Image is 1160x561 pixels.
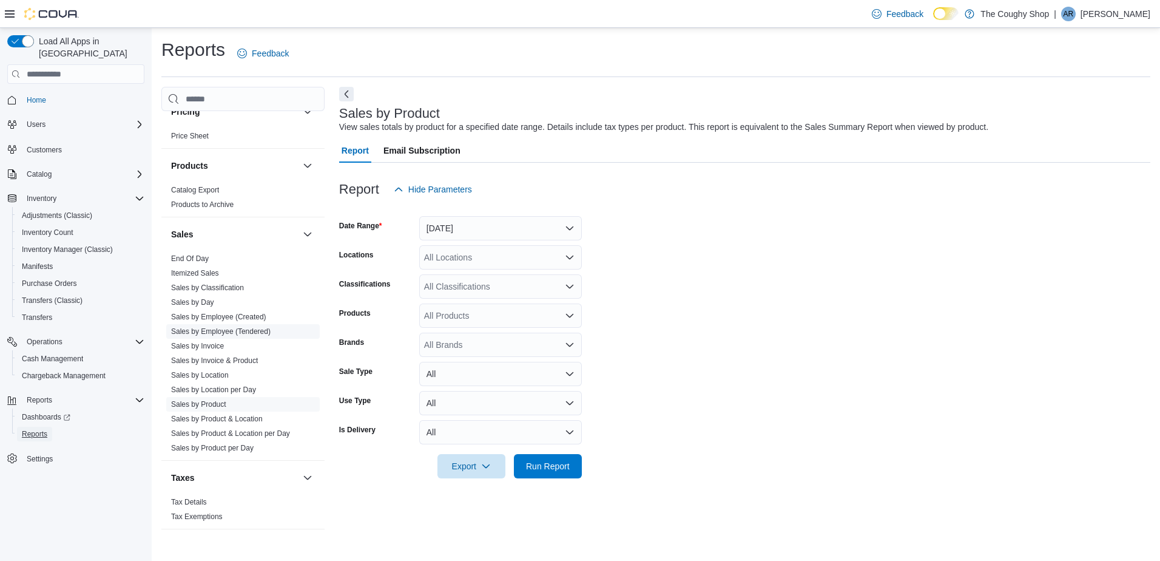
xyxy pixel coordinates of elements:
button: Cash Management [12,350,149,367]
a: Purchase Orders [17,276,82,291]
span: Tax Exemptions [171,512,223,522]
button: Reports [22,393,57,407]
span: Cash Management [17,352,144,366]
a: Inventory Count [17,225,78,240]
p: [PERSON_NAME] [1081,7,1150,21]
button: Sales [300,227,315,242]
a: Home [22,93,51,107]
a: Adjustments (Classic) [17,208,97,223]
span: Inventory Count [22,228,73,237]
span: Inventory [22,191,144,206]
span: AR [1064,7,1074,21]
a: Sales by Location [171,371,229,379]
button: Taxes [171,472,298,484]
div: Pricing [161,129,325,148]
img: Cova [24,8,79,20]
span: Catalog [27,169,52,179]
nav: Complex example [7,86,144,499]
a: Products to Archive [171,200,234,209]
button: Adjustments (Classic) [12,207,149,224]
span: Sales by Employee (Tendered) [171,327,271,336]
label: Locations [339,250,374,260]
h3: Sales [171,228,194,240]
button: Hide Parameters [389,177,477,202]
h3: Products [171,160,208,172]
span: Inventory Manager (Classic) [22,245,113,254]
span: Load All Apps in [GEOGRAPHIC_DATA] [34,35,144,59]
span: Reports [27,395,52,405]
button: Catalog [2,166,149,183]
h3: Report [339,182,379,197]
button: Products [171,160,298,172]
span: Adjustments (Classic) [17,208,144,223]
span: Catalog [22,167,144,182]
div: Products [161,183,325,217]
a: Sales by Product & Location [171,415,263,423]
button: [DATE] [419,216,582,240]
span: Itemized Sales [171,268,219,278]
button: Pricing [300,104,315,119]
span: Email Subscription [383,138,460,163]
a: Sales by Employee (Tendered) [171,327,271,336]
div: Andrew Robb [1061,7,1076,21]
label: Classifications [339,279,391,289]
a: Transfers (Classic) [17,293,87,308]
div: View sales totals by product for a specified date range. Details include tax types per product. T... [339,121,988,134]
span: Customers [27,145,62,155]
button: Manifests [12,258,149,275]
button: Next [339,87,354,101]
button: Home [2,91,149,109]
label: Products [339,308,371,318]
span: Manifests [17,259,144,274]
h3: Pricing [171,106,200,118]
input: Dark Mode [933,7,959,20]
span: Feedback [252,47,289,59]
span: Chargeback Management [17,369,144,383]
span: Sales by Location [171,370,229,380]
span: Sales by Invoice & Product [171,356,258,365]
button: Operations [22,335,67,349]
label: Sale Type [339,367,373,376]
button: Inventory [22,191,61,206]
a: Cash Management [17,352,88,366]
span: Chargeback Management [22,371,106,381]
span: Purchase Orders [17,276,144,291]
span: Feedback [886,8,923,20]
button: Sales [171,228,298,240]
button: Catalog [22,167,56,182]
a: Sales by Product per Day [171,444,254,452]
h3: Taxes [171,472,195,484]
span: Export [445,454,498,478]
span: Customers [22,141,144,157]
span: Reports [17,427,144,441]
button: Operations [2,333,149,350]
button: Export [437,454,505,478]
a: Settings [22,452,58,466]
a: Manifests [17,259,58,274]
span: Operations [22,335,144,349]
p: The Coughy Shop [980,7,1049,21]
a: Inventory Manager (Classic) [17,242,118,257]
span: Cash Management [22,354,83,364]
button: Pricing [171,106,298,118]
a: Feedback [232,41,294,66]
a: Sales by Classification [171,284,244,292]
a: End Of Day [171,254,209,263]
a: Sales by Invoice & Product [171,356,258,365]
span: Run Report [526,460,570,472]
span: Sales by Product & Location per Day [171,429,290,438]
span: Settings [22,451,144,466]
a: Dashboards [17,410,75,424]
button: Open list of options [565,340,575,350]
a: Sales by Location per Day [171,386,256,394]
span: Price Sheet [171,131,209,141]
span: Hide Parameters [408,183,472,195]
h1: Reports [161,38,225,62]
a: Price Sheet [171,132,209,140]
label: Date Range [339,221,382,231]
a: Customers [22,143,67,157]
div: Taxes [161,495,325,529]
